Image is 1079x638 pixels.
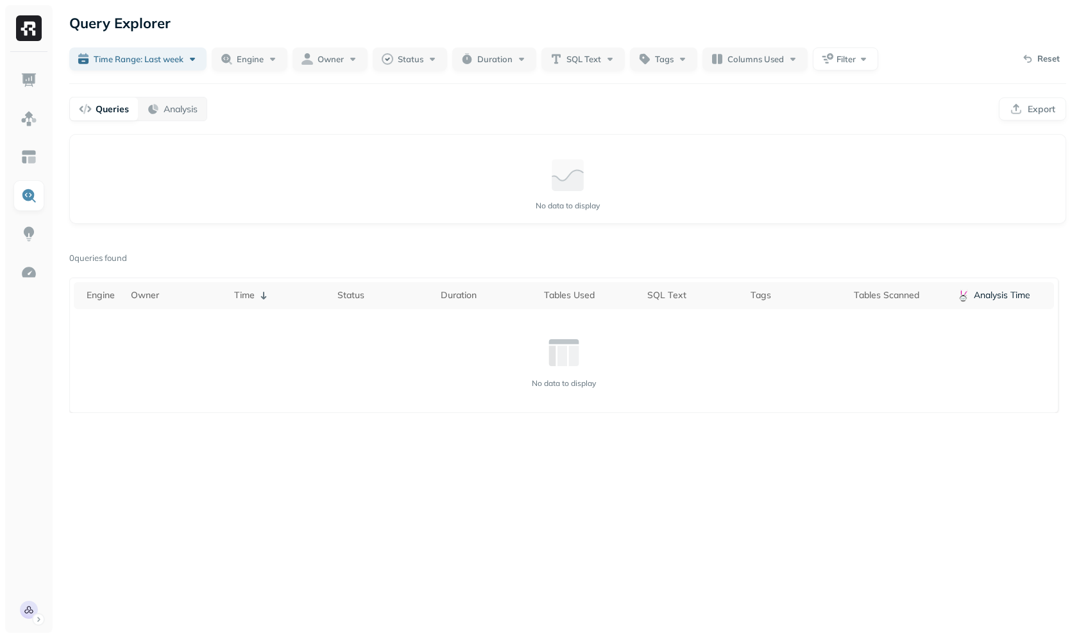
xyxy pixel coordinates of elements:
img: Optimization [21,264,37,281]
p: Analysis Time [974,289,1030,301]
button: Duration [452,47,536,71]
button: Owner [293,47,368,71]
img: Asset Explorer [21,149,37,165]
span: Filter [837,53,856,65]
button: Time Range: Last week [69,47,207,71]
p: Query Explorer [69,12,171,35]
span: Status [398,53,423,65]
span: Time Range: Last week [94,53,183,65]
div: Time [234,288,325,303]
span: Tags [655,53,674,65]
img: Ryft [16,15,42,41]
p: No data to display [536,201,600,210]
div: Owner [131,289,221,301]
p: Analysis [164,103,198,115]
p: 0 queries found [69,252,127,265]
p: Queries [96,103,129,115]
img: Insights [21,226,37,242]
img: Query Explorer [21,187,37,204]
button: Export [999,97,1066,121]
img: Assets [21,110,37,127]
span: Columns Used [727,53,784,65]
p: Reset [1037,53,1060,65]
button: Columns Used [702,47,808,71]
button: Engine [212,47,287,71]
span: Duration [477,53,513,65]
button: Filter [813,47,878,71]
span: SQL Text [566,53,601,65]
div: Engine [87,289,118,301]
button: Status [373,47,447,71]
span: Owner [318,53,344,65]
div: Tags [751,289,841,301]
img: Rula [20,601,38,619]
button: SQL Text [541,47,625,71]
div: Tables Used [544,289,634,301]
span: Engine [237,53,264,65]
button: Tags [630,47,697,71]
div: Duration [441,289,531,301]
img: Dashboard [21,72,37,88]
button: Reset [1015,49,1066,69]
p: No data to display [532,378,596,388]
div: SQL Text [647,289,738,301]
div: Tables Scanned [854,289,944,301]
div: Status [337,289,428,301]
